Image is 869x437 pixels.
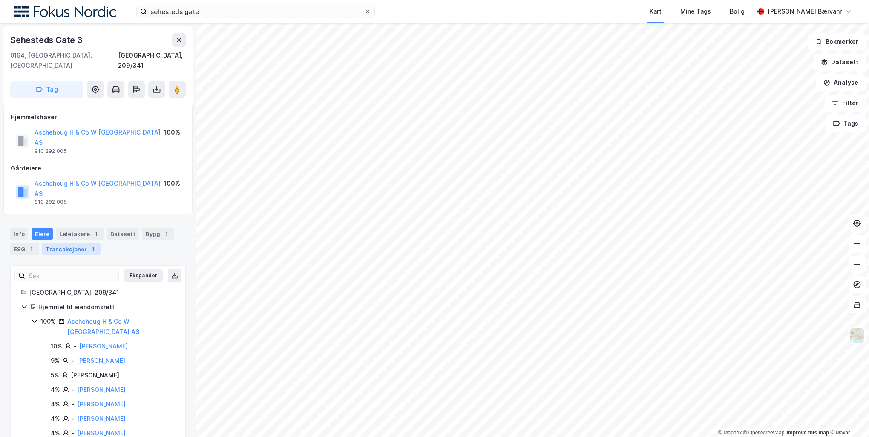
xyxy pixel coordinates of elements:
[77,386,126,393] a: [PERSON_NAME]
[77,429,126,437] a: [PERSON_NAME]
[124,269,163,282] button: Ekspander
[826,115,866,132] button: Tags
[38,302,175,312] div: Hjemmel til eiendomsrett
[42,243,101,255] div: Transaksjoner
[51,385,60,395] div: 4%
[77,357,125,364] a: [PERSON_NAME]
[72,385,75,395] div: -
[164,178,180,189] div: 100%
[51,370,59,380] div: 5%
[72,399,75,409] div: -
[10,81,83,98] button: Tag
[787,430,829,436] a: Improve this map
[32,228,53,240] div: Eiere
[56,228,104,240] div: Leietakere
[14,6,116,17] img: fokus-nordic-logo.8a93422641609758e4ac.png
[680,6,711,17] div: Mine Tags
[162,230,170,238] div: 1
[147,5,364,18] input: Søk på adresse, matrikkel, gårdeiere, leietakere eller personer
[10,50,118,71] div: 0164, [GEOGRAPHIC_DATA], [GEOGRAPHIC_DATA]
[11,163,185,173] div: Gårdeiere
[92,230,100,238] div: 1
[77,400,126,408] a: [PERSON_NAME]
[35,198,67,205] div: 910 292 005
[71,370,119,380] div: [PERSON_NAME]
[768,6,842,17] div: [PERSON_NAME] Bærvahr
[11,112,185,122] div: Hjemmelshaver
[29,287,175,298] div: [GEOGRAPHIC_DATA], 209/341
[51,356,60,366] div: 9%
[35,148,67,155] div: 910 292 005
[51,341,62,351] div: 10%
[718,430,742,436] a: Mapbox
[10,33,84,47] div: Sehesteds Gate 3
[808,33,866,50] button: Bokmerker
[40,316,56,327] div: 100%
[730,6,745,17] div: Bolig
[164,127,180,138] div: 100%
[816,74,866,91] button: Analyse
[849,328,865,344] img: Z
[51,414,60,424] div: 4%
[10,228,28,240] div: Info
[118,50,186,71] div: [GEOGRAPHIC_DATA], 209/341
[25,269,118,282] input: Søk
[72,414,75,424] div: -
[825,95,866,112] button: Filter
[89,245,97,253] div: 1
[826,396,869,437] iframe: Chat Widget
[77,415,126,422] a: [PERSON_NAME]
[814,54,866,71] button: Datasett
[67,318,139,335] a: Aschehoug H & Co W [GEOGRAPHIC_DATA] AS
[71,356,74,366] div: -
[142,228,174,240] div: Bygg
[74,341,77,351] div: -
[650,6,662,17] div: Kart
[79,342,128,350] a: [PERSON_NAME]
[107,228,139,240] div: Datasett
[27,245,35,253] div: 1
[826,396,869,437] div: Kontrollprogram for chat
[10,243,39,255] div: ESG
[743,430,785,436] a: OpenStreetMap
[51,399,60,409] div: 4%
